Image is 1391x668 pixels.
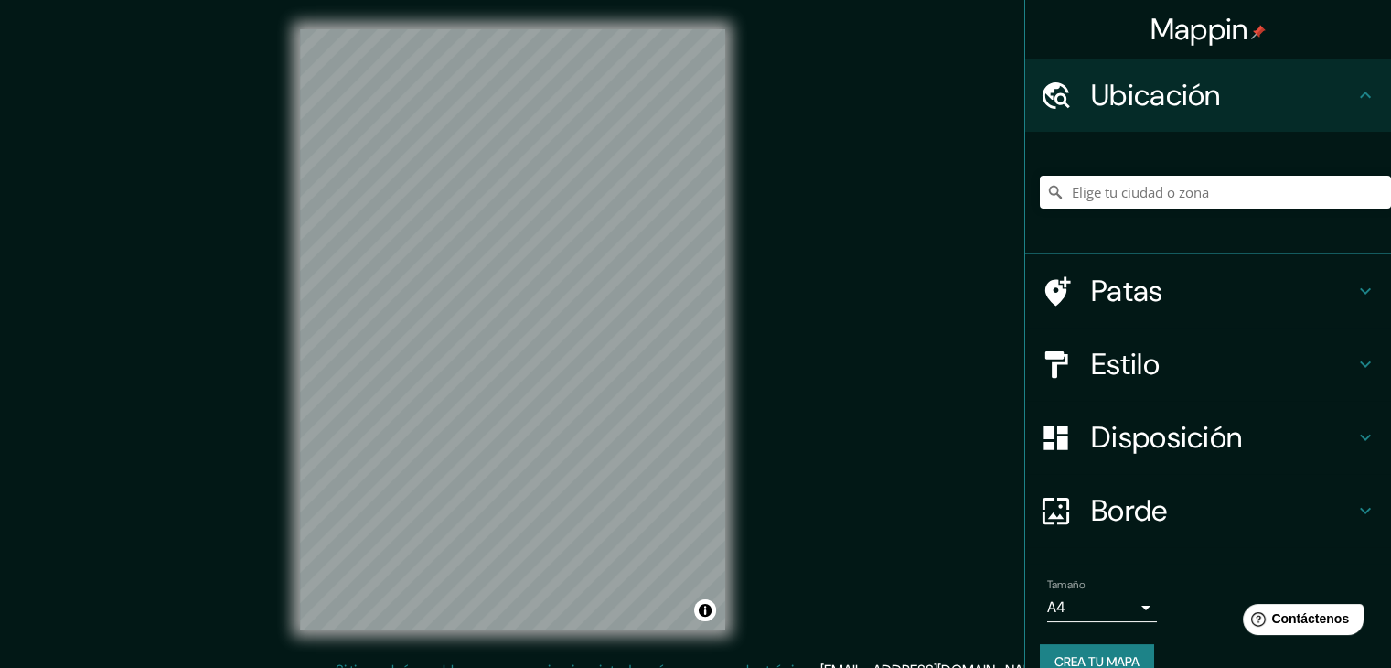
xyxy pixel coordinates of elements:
font: Borde [1091,491,1168,530]
div: Patas [1025,254,1391,328]
font: Patas [1091,272,1163,310]
iframe: Lanzador de widgets de ayuda [1228,597,1371,648]
div: Borde [1025,474,1391,547]
input: Elige tu ciudad o zona [1040,176,1391,209]
img: pin-icon.png [1251,25,1266,39]
font: Mappin [1150,10,1248,48]
canvas: Mapa [300,29,725,630]
div: Disposición [1025,401,1391,474]
font: Disposición [1091,418,1242,457]
font: A4 [1047,598,1065,617]
button: Activar o desactivar atribución [694,599,716,621]
div: Ubicación [1025,59,1391,132]
font: Tamaño [1047,577,1085,592]
div: A4 [1047,593,1157,622]
div: Estilo [1025,328,1391,401]
font: Estilo [1091,345,1160,383]
font: Ubicación [1091,76,1221,114]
